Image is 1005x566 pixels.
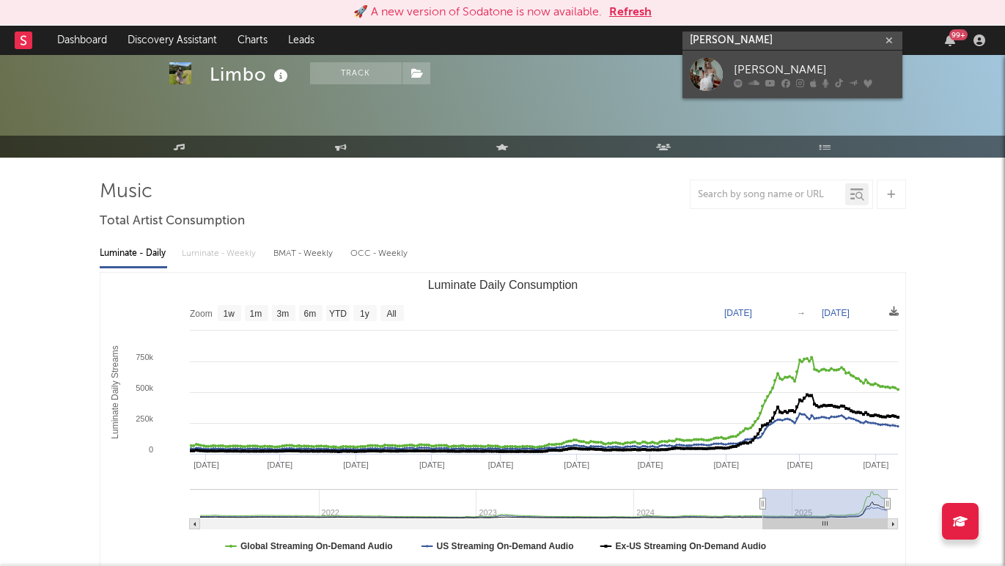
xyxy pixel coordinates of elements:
text: [DATE] [713,460,739,469]
button: 99+ [945,34,955,46]
text: [DATE] [637,460,663,469]
div: [PERSON_NAME] [734,61,895,78]
button: Track [310,62,402,84]
text: 500k [136,383,153,392]
text: Luminate Daily Streams [110,345,120,438]
a: Charts [227,26,278,55]
text: [DATE] [194,460,219,469]
text: 6m [303,309,316,319]
div: 99 + [949,29,968,40]
a: Dashboard [47,26,117,55]
text: 1w [223,309,235,319]
text: 0 [148,445,152,454]
text: 750k [136,353,153,361]
button: Refresh [609,4,652,21]
a: Leads [278,26,325,55]
text: [DATE] [419,460,444,469]
div: BMAT - Weekly [273,241,336,266]
input: Search for artists [682,32,902,50]
text: 1m [249,309,262,319]
text: 3m [276,309,289,319]
text: [DATE] [822,308,850,318]
input: Search by song name or URL [691,189,845,201]
text: All [386,309,396,319]
div: OCC - Weekly [350,241,409,266]
div: Luminate - Daily [100,241,167,266]
text: [DATE] [564,460,589,469]
text: → [797,308,806,318]
text: Ex-US Streaming On-Demand Audio [615,541,766,551]
div: 🚀 A new version of Sodatone is now available. [353,4,602,21]
text: [DATE] [863,460,888,469]
text: Global Streaming On-Demand Audio [240,541,393,551]
text: Luminate Daily Consumption [427,279,578,291]
text: US Streaming On-Demand Audio [436,541,573,551]
svg: Luminate Daily Consumption [100,273,905,566]
text: [DATE] [724,308,752,318]
text: 250k [136,414,153,423]
span: Total Artist Consumption [100,213,245,230]
text: [DATE] [343,460,369,469]
a: Discovery Assistant [117,26,227,55]
text: [DATE] [487,460,513,469]
div: Limbo [210,62,292,87]
text: 1y [360,309,369,319]
text: YTD [328,309,346,319]
text: [DATE] [787,460,812,469]
a: [PERSON_NAME] [682,51,902,98]
text: Zoom [190,309,213,319]
text: [DATE] [267,460,292,469]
